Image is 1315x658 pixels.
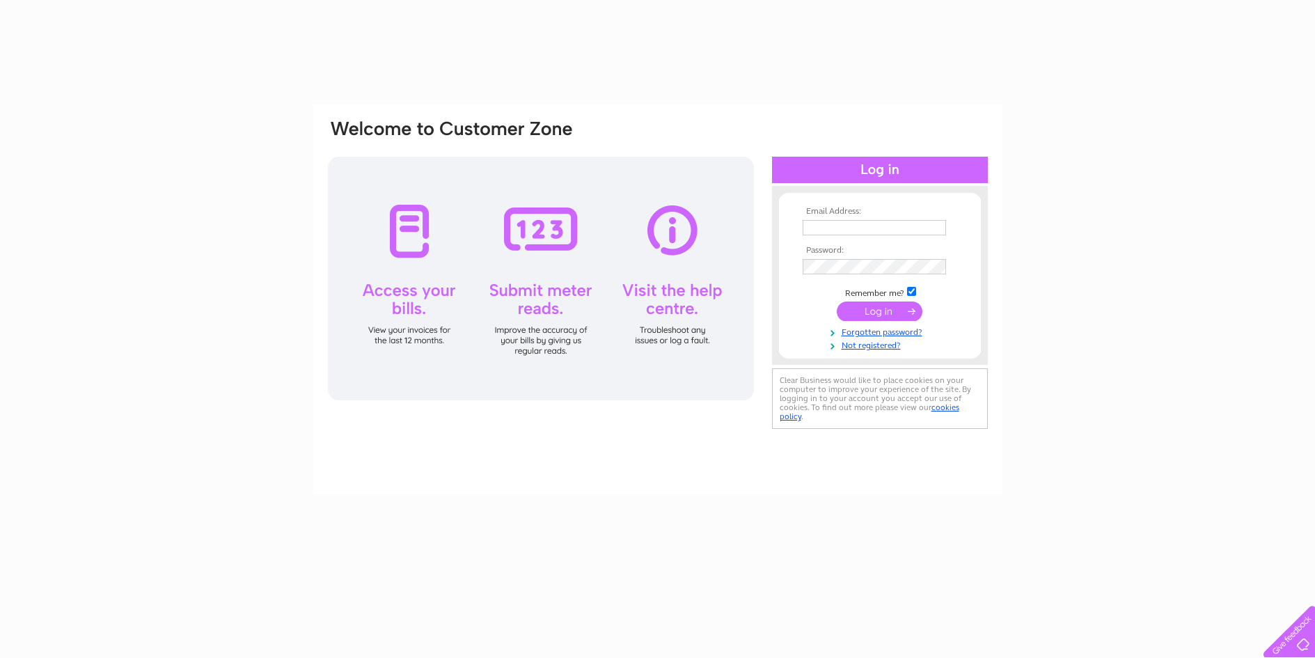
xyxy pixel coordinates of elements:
[799,246,961,256] th: Password:
[799,285,961,299] td: Remember me?
[799,207,961,217] th: Email Address:
[837,301,922,321] input: Submit
[772,368,988,429] div: Clear Business would like to place cookies on your computer to improve your experience of the sit...
[803,338,961,351] a: Not registered?
[803,324,961,338] a: Forgotten password?
[780,402,959,421] a: cookies policy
